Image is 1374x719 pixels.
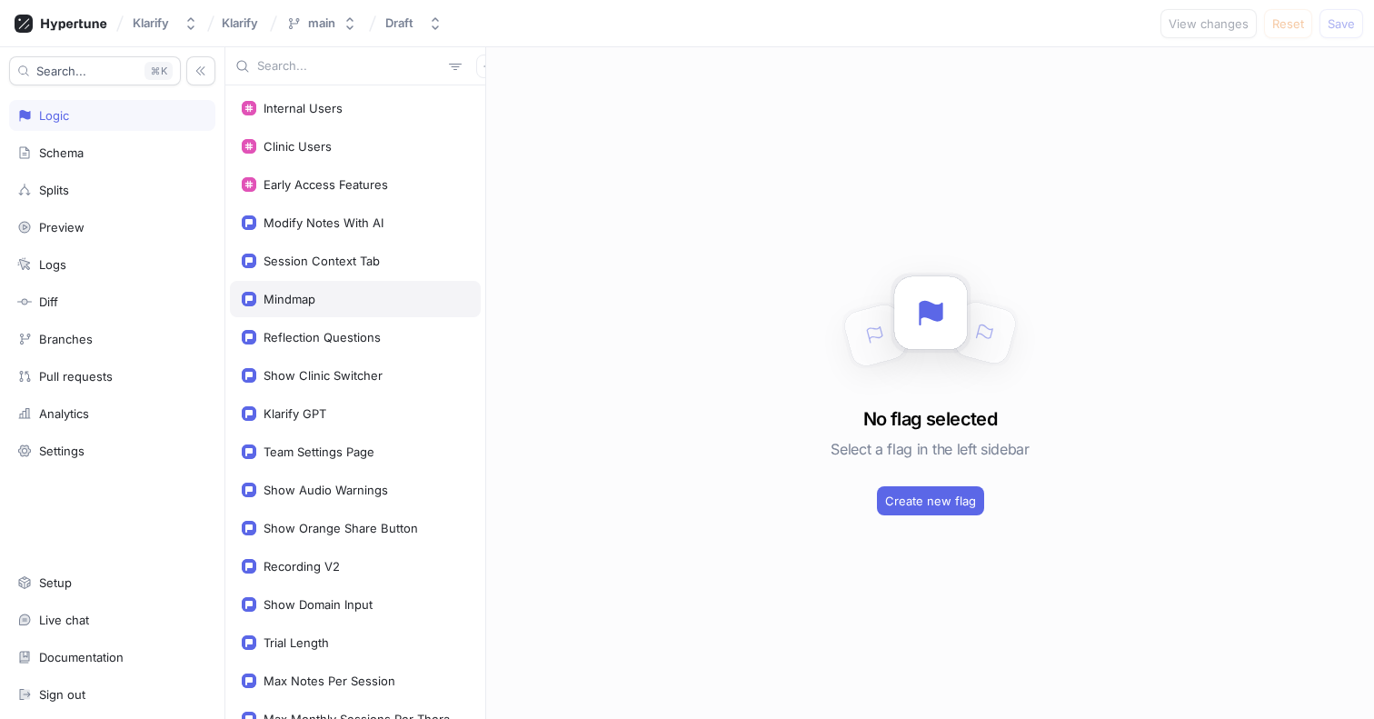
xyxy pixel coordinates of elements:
div: Klarify [133,15,169,31]
div: Reflection Questions [264,330,381,345]
span: Create new flag [885,495,976,506]
div: Modify Notes With AI [264,215,383,230]
div: Splits [39,183,69,197]
span: Klarify [222,16,258,29]
button: View changes [1160,9,1257,38]
div: Early Access Features [264,177,388,192]
div: Show Domain Input [264,597,373,612]
button: Search...K [9,56,181,85]
div: K [144,62,173,80]
div: Klarify GPT [264,406,326,421]
button: Klarify [125,8,205,38]
div: Diff [39,295,58,309]
div: Live chat [39,613,89,627]
div: Analytics [39,406,89,421]
div: Session Context Tab [264,254,380,268]
div: Mindmap [264,292,315,306]
div: main [308,15,335,31]
div: Show Clinic Switcher [264,368,383,383]
div: Schema [39,145,84,160]
div: Trial Length [264,635,329,650]
div: Logs [39,257,66,272]
div: Settings [39,444,85,458]
div: Team Settings Page [264,444,374,459]
div: Sign out [39,687,85,702]
span: Search... [36,65,86,76]
button: Create new flag [877,486,984,515]
div: Documentation [39,650,124,664]
div: Max Notes Per Session [264,674,395,688]
h3: No flag selected [863,405,997,433]
h5: Select a flag in the left sidebar [831,433,1029,465]
div: Internal Users [264,101,343,115]
div: Draft [385,15,413,31]
div: Preview [39,220,85,235]
div: Branches [39,332,93,346]
div: Show Orange Share Button [264,521,418,535]
div: Clinic Users [264,139,332,154]
span: View changes [1169,18,1249,29]
span: Reset [1272,18,1304,29]
button: Save [1319,9,1363,38]
div: Show Audio Warnings [264,483,388,497]
button: Draft [378,8,450,38]
div: Recording V2 [264,559,340,574]
div: Setup [39,575,72,590]
a: Documentation [9,642,215,673]
div: Pull requests [39,369,113,384]
button: main [279,8,364,38]
button: Reset [1264,9,1312,38]
span: Save [1328,18,1355,29]
div: Logic [39,108,69,123]
input: Search... [257,57,442,75]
